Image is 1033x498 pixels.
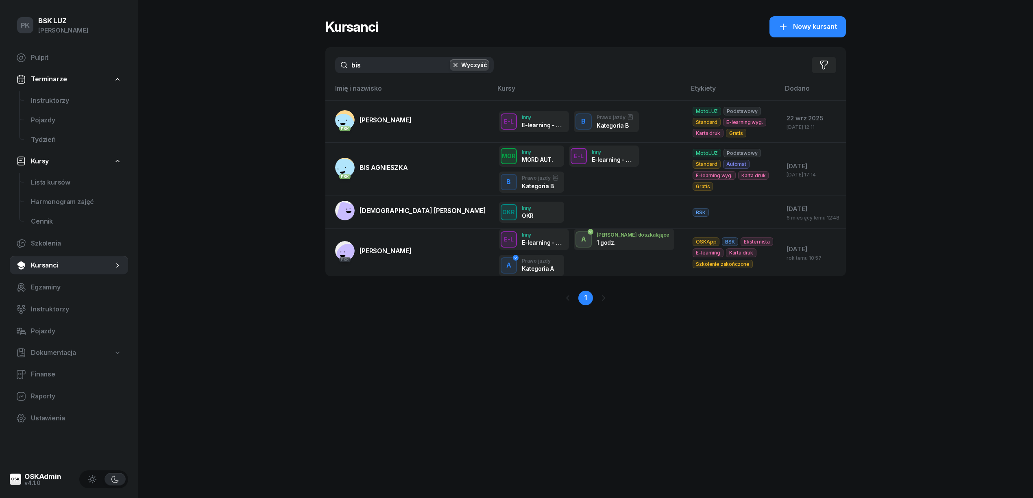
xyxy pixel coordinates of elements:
[503,175,514,189] div: B
[31,369,122,380] span: Finanse
[787,161,839,172] div: [DATE]
[493,83,686,100] th: Kursy
[339,174,351,179] div: PKK
[787,204,839,214] div: [DATE]
[578,233,589,246] div: A
[693,208,709,217] span: BSK
[10,300,128,319] a: Instruktorzy
[769,16,846,37] button: Nowy kursant
[325,83,493,100] th: Imię i nazwisko
[578,115,589,128] div: B
[10,344,128,362] a: Dokumentacja
[31,260,113,271] span: Kursanci
[10,409,128,428] a: Ustawienia
[738,171,769,180] span: Karta druk
[501,234,517,244] div: E-L
[499,151,519,161] div: MOR
[31,413,122,424] span: Ustawienia
[780,83,846,100] th: Dodano
[24,192,128,212] a: Harmonogram zajęć
[592,149,634,154] div: Inny
[360,247,412,255] span: [PERSON_NAME]
[693,248,723,257] span: E-learning
[522,115,564,120] div: Inny
[31,96,122,106] span: Instruktorzy
[522,239,564,246] div: E-learning - 90 dni
[726,248,756,257] span: Karta druk
[360,163,408,172] span: BIS AGNIESZKA
[793,22,837,32] span: Nowy kursant
[24,111,128,130] a: Pojazdy
[10,322,128,341] a: Pojazdy
[10,387,128,406] a: Raporty
[522,265,554,272] div: Kategoria A
[575,113,592,130] button: B
[597,232,669,237] div: [PERSON_NAME] doszkalające
[499,207,518,217] div: OKR
[501,204,517,220] button: OKR
[787,215,839,220] div: 6 miesięcy temu 12:48
[335,201,486,220] a: [DEMOGRAPHIC_DATA] [PERSON_NAME]
[450,59,489,71] button: Wyczyść
[503,259,514,272] div: A
[592,156,634,163] div: E-learning - 90 dni
[31,348,76,358] span: Dokumentacja
[10,152,128,171] a: Kursy
[787,124,839,130] div: [DATE] 12:11
[31,156,49,167] span: Kursy
[31,216,122,227] span: Cennik
[693,107,721,115] span: MotoLUZ
[522,212,534,219] div: OKR
[501,174,517,190] button: B
[787,113,839,124] div: 22 wrz 2025
[726,129,746,137] span: Gratis
[571,151,587,161] div: E-L
[693,118,721,126] span: Standard
[501,116,517,126] div: E-L
[723,118,766,126] span: E-learning wyg.
[339,257,351,262] div: PKK
[31,197,122,207] span: Harmonogram zajęć
[597,122,634,129] div: Kategoria B
[31,238,122,249] span: Szkolenia
[31,326,122,337] span: Pojazdy
[693,171,736,180] span: E-learning wyg.
[10,256,128,275] a: Kursanci
[24,212,128,231] a: Cennik
[501,257,517,274] button: A
[339,126,351,131] div: PKK
[24,91,128,111] a: Instruktorzy
[522,149,553,154] div: Inny
[38,17,88,24] div: BSK LUZ
[10,48,128,67] a: Pulpit
[31,135,122,145] span: Tydzień
[741,237,773,246] span: Eksternista
[597,114,634,120] div: Prawo jazdy
[724,149,761,157] span: Podstawowy
[693,149,721,157] span: MotoLUZ
[360,207,486,215] span: [DEMOGRAPHIC_DATA] [PERSON_NAME]
[522,232,564,237] div: Inny
[693,260,753,268] span: Szkolenie zakończone
[787,172,839,177] div: [DATE] 17:14
[693,160,721,168] span: Standard
[24,473,61,480] div: OSKAdmin
[360,116,412,124] span: [PERSON_NAME]
[693,237,719,246] span: OSKApp
[24,130,128,150] a: Tydzień
[522,258,554,263] div: Prawo jazdy
[31,74,67,85] span: Terminarze
[31,391,122,402] span: Raporty
[522,205,534,211] div: Inny
[335,110,412,130] a: PKK[PERSON_NAME]
[31,52,122,63] span: Pulpit
[501,113,517,130] button: E-L
[335,158,408,177] a: PKKBIS AGNIESZKA
[597,239,639,246] div: 1 godz.
[335,57,494,73] input: Szukaj
[578,291,593,305] a: 1
[10,278,128,297] a: Egzaminy
[693,182,713,191] span: Gratis
[24,173,128,192] a: Lista kursów
[38,25,88,36] div: [PERSON_NAME]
